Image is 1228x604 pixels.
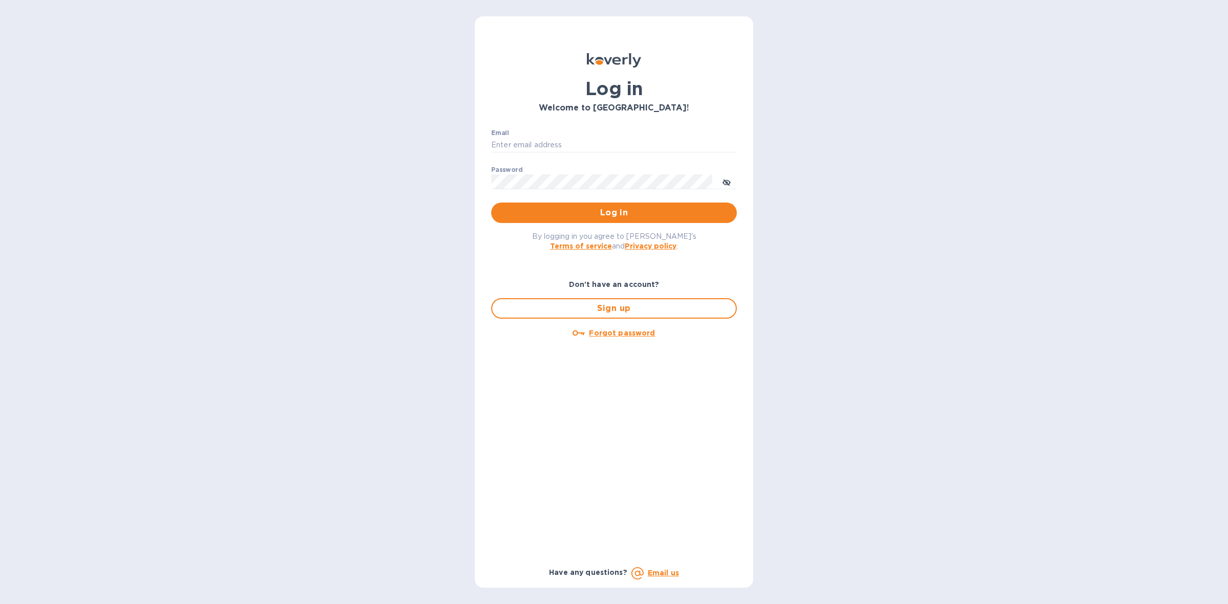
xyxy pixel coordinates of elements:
[648,569,679,577] a: Email us
[532,232,696,250] span: By logging in you agree to [PERSON_NAME]'s and .
[491,138,737,153] input: Enter email address
[549,568,627,576] b: Have any questions?
[491,298,737,319] button: Sign up
[491,103,737,113] h3: Welcome to [GEOGRAPHIC_DATA]!
[550,242,612,250] a: Terms of service
[716,171,737,192] button: toggle password visibility
[587,53,641,68] img: Koverly
[491,130,509,136] label: Email
[625,242,676,250] a: Privacy policy
[491,203,737,223] button: Log in
[500,302,728,315] span: Sign up
[499,207,729,219] span: Log in
[491,78,737,99] h1: Log in
[589,329,655,337] u: Forgot password
[491,167,522,173] label: Password
[569,280,660,288] b: Don't have an account?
